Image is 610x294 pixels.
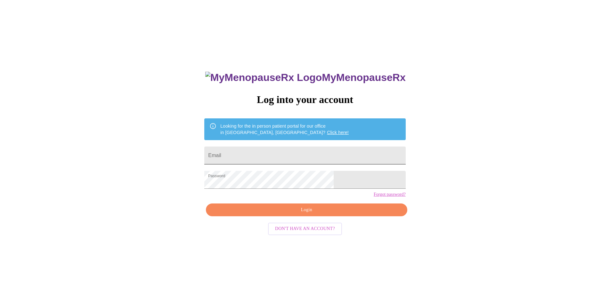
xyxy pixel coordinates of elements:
button: Login [206,203,407,217]
span: Login [213,206,400,214]
button: Don't have an account? [268,223,342,235]
a: Don't have an account? [266,226,344,231]
h3: MyMenopauseRx [205,72,406,83]
a: Forgot password? [374,192,406,197]
img: MyMenopauseRx Logo [205,72,322,83]
div: Looking for the in person patient portal for our office in [GEOGRAPHIC_DATA], [GEOGRAPHIC_DATA]? [220,120,349,138]
h3: Log into your account [204,94,405,106]
a: Click here! [327,130,349,135]
span: Don't have an account? [275,225,335,233]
